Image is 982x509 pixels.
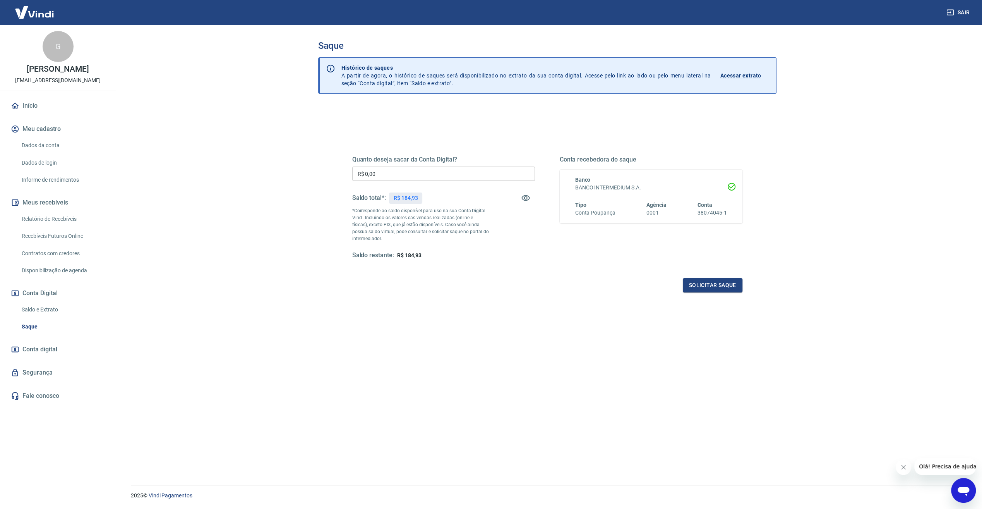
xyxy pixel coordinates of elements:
[19,155,106,171] a: Dados de login
[19,211,106,227] a: Relatório de Recebíveis
[575,184,727,192] h6: BANCO INTERMEDIUM S.A.
[698,202,712,208] span: Conta
[397,252,422,258] span: R$ 184,93
[951,478,976,503] iframe: Botão para abrir a janela de mensagens
[341,64,711,87] p: A partir de agora, o histórico de saques será disponibilizado no extrato da sua conta digital. Ac...
[19,228,106,244] a: Recebíveis Futuros Online
[560,156,742,163] h5: Conta recebedora do saque
[149,492,192,499] a: Vindi Pagamentos
[352,207,489,242] p: *Corresponde ao saldo disponível para uso na sua Conta Digital Vindi. Incluindo os valores das ve...
[394,194,418,202] p: R$ 184,93
[352,156,535,163] h5: Quanto deseja sacar da Conta Digital?
[646,202,667,208] span: Agência
[9,0,60,24] img: Vindi
[19,302,106,318] a: Saldo e Extrato
[19,172,106,188] a: Informe de rendimentos
[352,251,394,260] h5: Saldo restante:
[9,97,106,114] a: Início
[9,120,106,138] button: Meu cadastro
[720,72,761,79] p: Acessar extrato
[914,458,976,475] iframe: Mensagem da empresa
[5,5,65,12] span: Olá! Precisa de ajuda?
[9,364,106,381] a: Segurança
[15,76,101,84] p: [EMAIL_ADDRESS][DOMAIN_NAME]
[9,194,106,211] button: Meus recebíveis
[341,64,711,72] p: Histórico de saques
[698,209,727,217] h6: 38074045-1
[9,341,106,358] a: Conta digital
[318,40,776,51] h3: Saque
[19,246,106,261] a: Contratos com credores
[9,285,106,302] button: Conta Digital
[27,65,89,73] p: [PERSON_NAME]
[19,319,106,335] a: Saque
[945,5,973,20] button: Sair
[43,31,74,62] div: G
[575,177,591,183] span: Banco
[896,459,911,475] iframe: Fechar mensagem
[19,263,106,279] a: Disponibilização de agenda
[683,278,742,292] button: Solicitar saque
[9,387,106,404] a: Fale conosco
[352,194,386,202] h5: Saldo total*:
[720,64,770,87] a: Acessar extrato
[646,209,667,217] h6: 0001
[131,492,963,500] p: 2025 ©
[22,344,57,355] span: Conta digital
[19,138,106,153] a: Dados da conta
[575,202,586,208] span: Tipo
[575,209,615,217] h6: Conta Poupança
